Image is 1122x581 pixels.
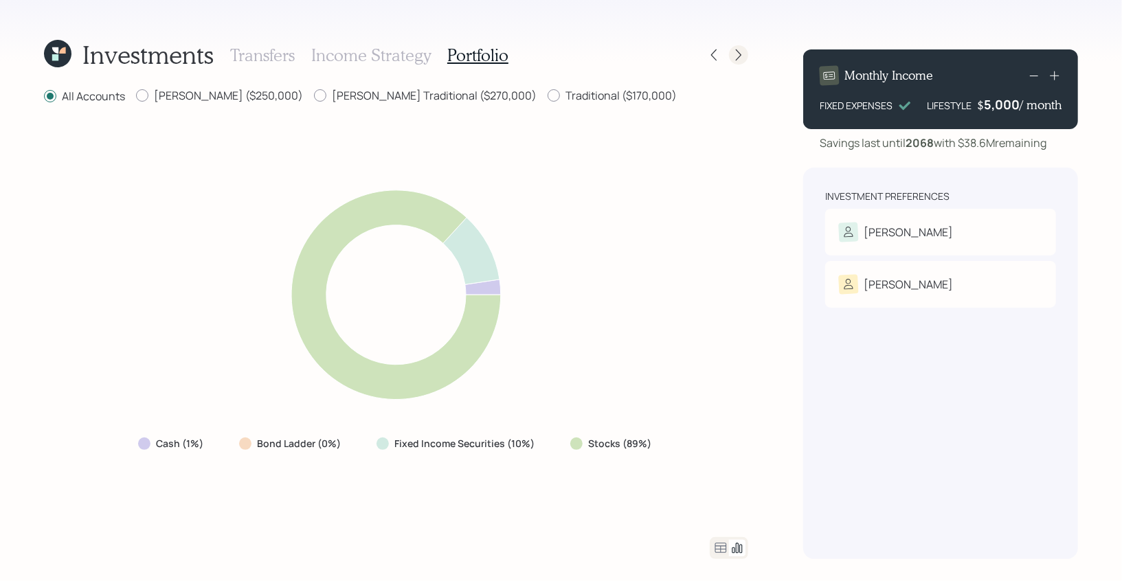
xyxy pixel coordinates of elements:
label: [PERSON_NAME] ($250,000) [136,88,303,103]
b: 2068 [906,135,934,150]
div: [PERSON_NAME] [864,276,953,293]
label: Cash (1%) [156,437,203,451]
h4: $ [977,98,984,113]
h4: / month [1020,98,1062,113]
div: Investment Preferences [825,190,950,203]
div: FIXED EXPENSES [820,98,893,113]
label: Bond Ladder (0%) [257,437,341,451]
label: Traditional ($170,000) [548,88,677,103]
label: [PERSON_NAME] Traditional ($270,000) [314,88,537,103]
h4: Monthly Income [844,68,933,83]
div: LIFESTYLE [927,98,972,113]
h3: Transfers [230,45,295,65]
div: Savings last until with $38.6M remaining [820,135,1046,151]
label: Fixed Income Securities (10%) [394,437,535,451]
label: Stocks (89%) [588,437,651,451]
div: [PERSON_NAME] [864,224,953,240]
div: 5,000 [984,96,1020,113]
h1: Investments [82,40,214,69]
h3: Portfolio [447,45,508,65]
label: All Accounts [44,89,125,104]
h3: Income Strategy [311,45,431,65]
